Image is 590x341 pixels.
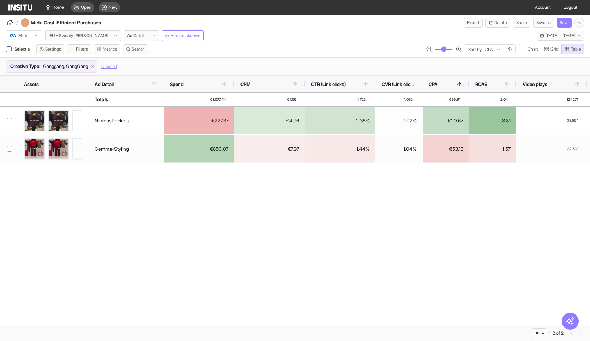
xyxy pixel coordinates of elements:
[469,107,516,134] div: 3.81
[567,93,578,106] span: 121,277
[95,114,129,127] div: NimbusPockets
[124,30,159,41] button: Ad Detail
[163,76,234,92] div: Spend
[305,107,375,134] div: 2.36%
[485,18,510,28] button: Delete
[311,81,346,87] span: CTR (Link clicks)
[234,135,305,163] div: €7.97
[376,135,422,163] div: 1.04%
[523,81,547,87] span: Video plays
[95,93,108,106] div: Totals
[469,135,516,163] div: 1.57
[10,63,40,70] span: Creative Type :
[376,107,422,134] div: 1.02%
[101,60,117,73] button: Clear all
[513,18,530,28] button: Share
[567,114,578,127] span: 38,554
[464,18,483,28] button: Export
[537,31,584,41] button: [DATE] - [DATE]
[546,33,576,39] span: [DATE] - [DATE]
[500,93,508,106] span: 2.04
[287,93,296,106] span: €7.06
[16,19,18,26] span: /
[449,93,460,106] span: €39.91
[305,135,375,163] div: 1.44%
[210,93,226,106] span: €1,077.44
[557,18,572,28] button: Save
[234,76,305,92] div: CPM
[240,81,251,87] span: CPM
[234,107,305,134] div: €4.96
[81,5,91,10] span: Open
[357,93,367,106] span: 1.72%
[533,18,554,28] button: Save as
[6,61,97,72] div: Creative Type:Ganggang, GangGang
[404,93,414,106] span: 1.03%
[24,81,39,87] span: Assets
[43,63,88,70] span: Ganggang, GangGang
[127,33,144,39] span: Ad Detail
[14,46,33,52] span: Select all
[31,19,120,26] h4: Meta Cost-Efficient Purchases
[516,76,587,92] div: Video plays
[170,81,184,87] span: Spend
[164,135,234,163] div: €850.07
[8,4,32,11] img: Logo
[95,142,129,156] div: Gemma-Styling
[171,33,201,39] span: Add breakdown
[528,46,538,52] span: Chart
[519,44,541,54] button: Chart
[164,107,234,134] div: €227.37
[550,46,559,52] span: Grid
[67,44,91,54] button: Filters
[468,47,483,52] span: Sort by:
[94,44,120,54] button: Metrics
[21,18,120,27] div: Meta Cost-Efficient Purchases
[108,5,117,10] span: New
[423,135,469,163] div: €53.13
[571,46,581,52] span: Table
[45,46,61,52] span: Settings
[305,76,375,92] div: CTR (Link clicks)
[123,44,148,54] button: Search
[162,30,204,41] button: Add breakdown
[132,46,145,52] span: Search
[6,18,18,27] button: /
[469,76,516,92] div: ROAS
[423,107,469,134] div: €20.67
[567,142,578,156] span: 82,723
[561,44,584,54] button: Table
[375,76,422,92] div: CVR (Link click to purchase)
[422,76,469,92] div: CPA
[549,330,564,336] div: 1-2 of 2
[36,44,64,54] button: Settings
[475,81,487,87] span: ROAS
[429,81,437,87] span: CPA
[95,81,114,87] span: Ad Detail
[52,5,64,10] span: Home
[382,81,416,87] span: CVR (Link click to purchase)
[541,44,562,54] button: Grid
